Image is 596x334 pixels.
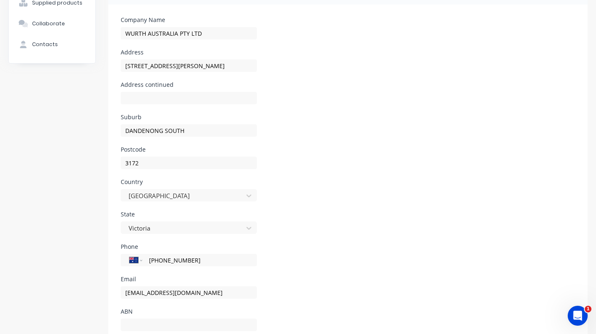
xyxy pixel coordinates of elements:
[568,306,588,326] iframe: Intercom live chat
[32,20,65,27] div: Collaborate
[121,82,257,88] div: Address continued
[121,114,257,120] div: Suburb
[121,276,257,282] div: Email
[121,244,257,250] div: Phone
[121,17,257,23] div: Company Name
[121,179,257,185] div: Country
[121,147,257,152] div: Postcode
[121,211,257,217] div: State
[121,309,257,314] div: ABN
[9,34,95,55] button: Contacts
[121,49,257,55] div: Address
[32,41,58,48] div: Contacts
[585,306,591,312] span: 1
[9,13,95,34] button: Collaborate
